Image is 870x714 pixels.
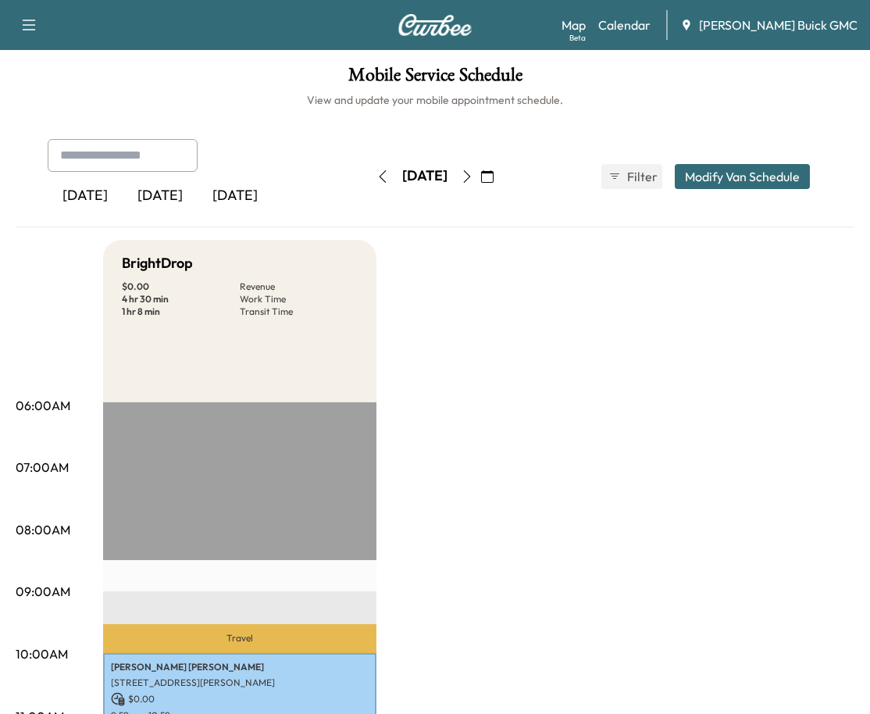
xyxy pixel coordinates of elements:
[16,644,68,663] p: 10:00AM
[198,178,273,214] div: [DATE]
[16,66,854,92] h1: Mobile Service Schedule
[402,166,447,186] div: [DATE]
[16,92,854,108] h6: View and update your mobile appointment schedule.
[601,164,662,189] button: Filter
[562,16,586,34] a: MapBeta
[240,293,358,305] p: Work Time
[569,32,586,44] div: Beta
[699,16,858,34] span: [PERSON_NAME] Buick GMC
[240,280,358,293] p: Revenue
[675,164,810,189] button: Modify Van Schedule
[240,305,358,318] p: Transit Time
[122,293,240,305] p: 4 hr 30 min
[122,305,240,318] p: 1 hr 8 min
[598,16,651,34] a: Calendar
[398,14,472,36] img: Curbee Logo
[111,661,369,673] p: [PERSON_NAME] [PERSON_NAME]
[123,178,198,214] div: [DATE]
[111,692,369,706] p: $ 0.00
[16,396,70,415] p: 06:00AM
[16,458,69,477] p: 07:00AM
[111,677,369,689] p: [STREET_ADDRESS][PERSON_NAME]
[103,624,376,654] p: Travel
[48,178,123,214] div: [DATE]
[122,280,240,293] p: $ 0.00
[627,167,655,186] span: Filter
[16,520,70,539] p: 08:00AM
[122,252,193,274] h5: BrightDrop
[16,582,70,601] p: 09:00AM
